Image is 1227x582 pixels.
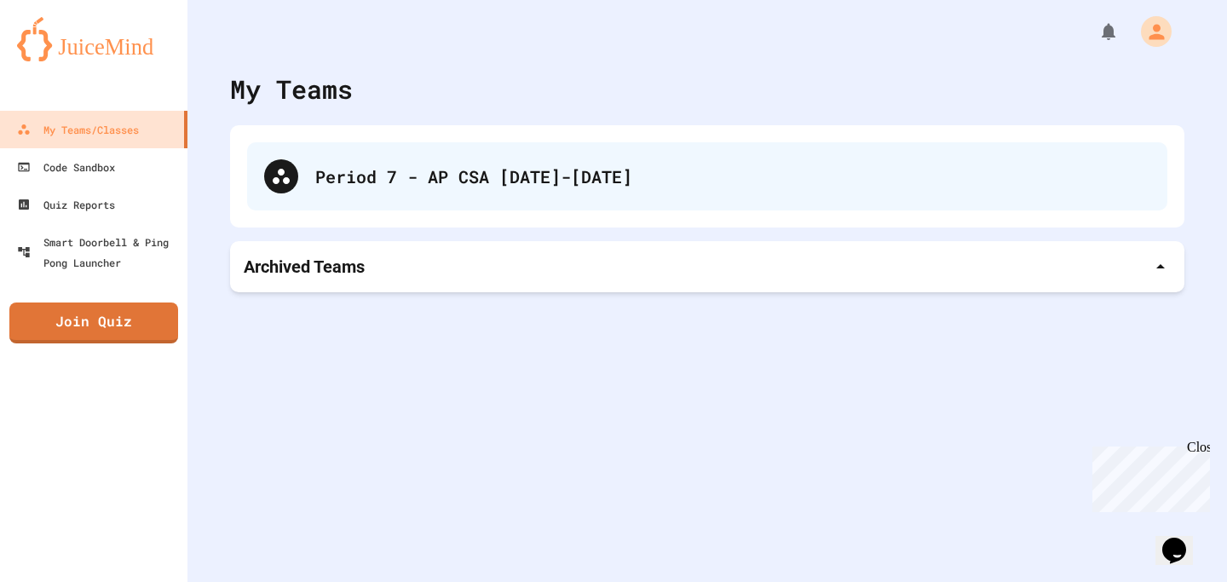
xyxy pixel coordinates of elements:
[17,232,181,273] div: Smart Doorbell & Ping Pong Launcher
[247,142,1167,210] div: Period 7 - AP CSA [DATE]-[DATE]
[1123,12,1176,51] div: My Account
[7,7,118,108] div: Chat with us now!Close
[244,255,365,279] p: Archived Teams
[315,164,1150,189] div: Period 7 - AP CSA [DATE]-[DATE]
[1086,440,1210,512] iframe: chat widget
[17,119,139,140] div: My Teams/Classes
[9,303,178,343] a: Join Quiz
[230,70,353,108] div: My Teams
[17,194,115,215] div: Quiz Reports
[1067,17,1123,46] div: My Notifications
[1155,514,1210,565] iframe: chat widget
[17,157,115,177] div: Code Sandbox
[17,17,170,61] img: logo-orange.svg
